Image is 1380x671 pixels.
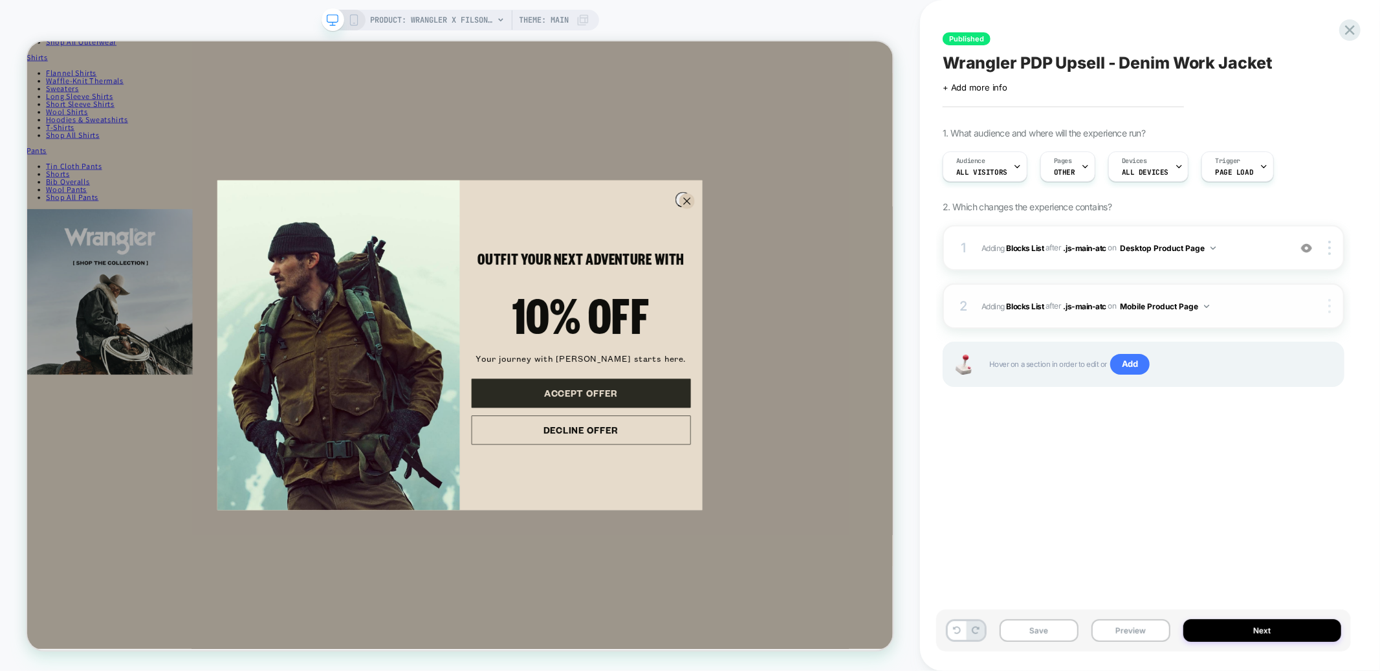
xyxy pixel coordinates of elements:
span: OTHER [1054,168,1075,177]
img: down arrow [1204,305,1209,308]
span: Hover on a section in order to edit or [989,354,1330,375]
span: on [1108,299,1117,313]
span: Your journey with [PERSON_NAME] starts here. [599,415,879,430]
button: ACCEPT OFFER [593,450,886,489]
span: Published [943,32,991,45]
span: Page Load [1215,168,1253,177]
button: Mobile Product Page [1121,298,1209,314]
button: Preview [1091,619,1170,642]
img: Might As Well Have The Best [254,185,578,625]
span: 2. Which changes the experience contains? [943,201,1112,212]
div: 2 [957,294,970,318]
span: Devices [1122,157,1147,166]
span: Audience [956,157,985,166]
img: crossed eye [1301,243,1312,254]
button: DECLINE OFFER [593,499,886,538]
span: Adding [981,301,1044,311]
span: 1. What audience and where will the experience run? [943,127,1145,138]
img: close [1328,241,1331,255]
button: Close dialog [865,201,886,221]
span: Pages [1054,157,1072,166]
b: Blocks List [1007,301,1044,311]
img: Joystick [950,355,976,375]
b: Blocks List [1007,243,1044,252]
span: All Visitors [956,168,1007,177]
span: OUTFIT YOUR NEXT ADVENTURE WITH [602,276,877,302]
button: Save [1000,619,1079,642]
button: Desktop Product Page [1121,240,1216,256]
span: + Add more info [943,82,1007,93]
button: Next [1183,619,1341,642]
span: AFTER [1046,301,1062,311]
span: Add [1110,354,1150,375]
img: down arrow [1210,247,1216,250]
span: ALL DEVICES [1122,168,1168,177]
span: .js-main-atc [1064,243,1106,252]
span: Theme: MAIN [520,10,569,30]
span: PRODUCT: Wrangler X Filson Denim Work Jacket - Indigo [371,10,494,30]
span: AFTER [1046,243,1062,252]
span: Wrangler PDP Upsell - Denim Work Jacket [943,53,1273,72]
span: Adding [981,243,1044,252]
span: 10% OFF [648,322,831,404]
div: 1 [957,236,970,259]
span: Trigger [1215,157,1240,166]
span: on [1108,241,1117,255]
span: .js-main-atc [1064,301,1106,311]
img: close [1328,299,1331,313]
